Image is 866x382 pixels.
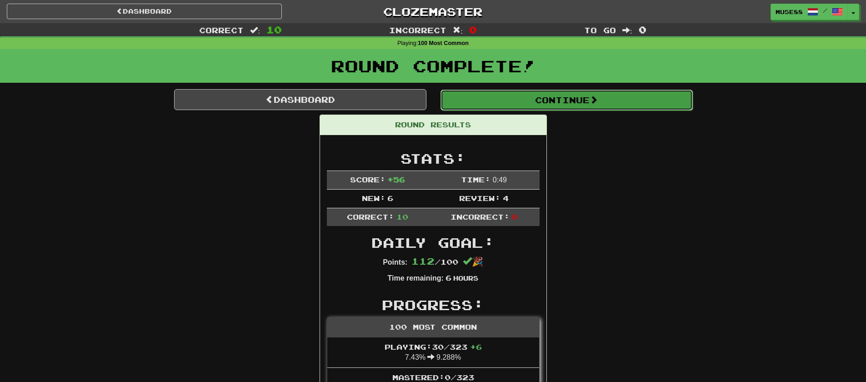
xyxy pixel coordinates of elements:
div: Round Results [320,115,546,135]
a: Clozemaster [295,4,571,20]
span: To go [584,25,616,35]
span: Incorrect: [451,212,510,221]
span: 10 [266,24,282,35]
span: + 56 [387,175,405,184]
button: Continue [441,90,693,111]
span: muse88 [776,8,803,16]
span: Score: [350,175,385,184]
span: 6 [387,194,393,202]
span: Mastered: 0 / 323 [392,373,474,382]
span: Correct: [347,212,394,221]
h2: Daily Goal: [327,235,540,250]
h1: Round Complete! [3,57,863,75]
span: Review: [459,194,501,202]
span: + 6 [470,342,482,351]
a: Dashboard [174,89,426,110]
span: / [823,7,827,14]
strong: Points: [383,258,407,266]
h2: Stats: [327,151,540,166]
span: : [453,26,463,34]
h2: Progress: [327,297,540,312]
span: Correct [199,25,244,35]
span: / 100 [411,257,458,266]
small: Hours [453,274,478,282]
span: 0 [639,24,646,35]
span: 0 [511,212,517,221]
span: : [622,26,632,34]
span: 0 : 49 [493,176,507,184]
span: New: [362,194,385,202]
span: 10 [396,212,408,221]
a: muse88 / [771,4,848,20]
li: 7.43% 9.288% [327,337,539,368]
span: : [250,26,260,34]
span: 112 [411,256,435,266]
strong: Time remaining: [388,274,444,282]
span: Time: [461,175,491,184]
span: Playing: 30 / 323 [385,342,482,351]
a: Dashboard [7,4,282,19]
span: 0 [469,24,477,35]
span: 4 [503,194,509,202]
span: 🎉 [463,256,483,266]
span: Incorrect [389,25,446,35]
strong: 100 Most Common [418,40,469,46]
div: 100 Most Common [327,317,539,337]
span: 6 [446,273,451,282]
